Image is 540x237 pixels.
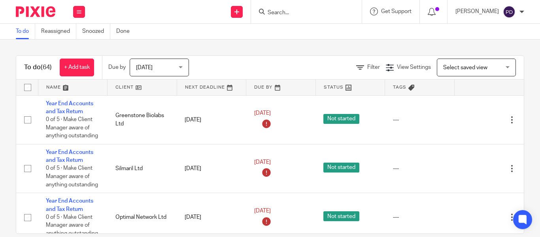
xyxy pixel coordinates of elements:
span: Get Support [381,9,412,14]
div: --- [393,213,447,221]
span: Not started [323,163,359,173]
span: Select saved view [443,65,487,70]
span: (64) [41,64,52,70]
span: View Settings [397,64,431,70]
img: Pixie [16,6,55,17]
span: Not started [323,114,359,124]
a: Year End Accounts and Tax Return [46,101,93,114]
span: [DATE] [136,65,153,70]
a: Year End Accounts and Tax Return [46,150,93,163]
td: [DATE] [177,95,246,144]
span: 0 of 5 · Make Client Manager aware of anything outstanding [46,166,98,188]
p: Due by [108,63,126,71]
span: Tags [393,85,406,89]
span: 0 of 5 · Make Client Manager aware of anything outstanding [46,214,98,236]
span: 0 of 5 · Make Client Manager aware of anything outstanding [46,117,98,138]
p: [PERSON_NAME] [455,8,499,15]
td: Silmaril Ltd [108,144,177,193]
h1: To do [24,63,52,72]
a: Snoozed [82,24,110,39]
span: Not started [323,211,359,221]
img: svg%3E [503,6,515,18]
div: --- [393,116,447,124]
a: To do [16,24,35,39]
span: [DATE] [254,111,271,116]
div: --- [393,165,447,173]
a: Year End Accounts and Tax Return [46,198,93,212]
a: Done [116,24,136,39]
span: Filter [367,64,380,70]
a: + Add task [60,59,94,76]
td: Greenstone Biolabs Ltd [108,95,177,144]
a: Reassigned [41,24,76,39]
td: [DATE] [177,144,246,193]
span: [DATE] [254,159,271,165]
span: [DATE] [254,208,271,214]
input: Search [267,9,338,17]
